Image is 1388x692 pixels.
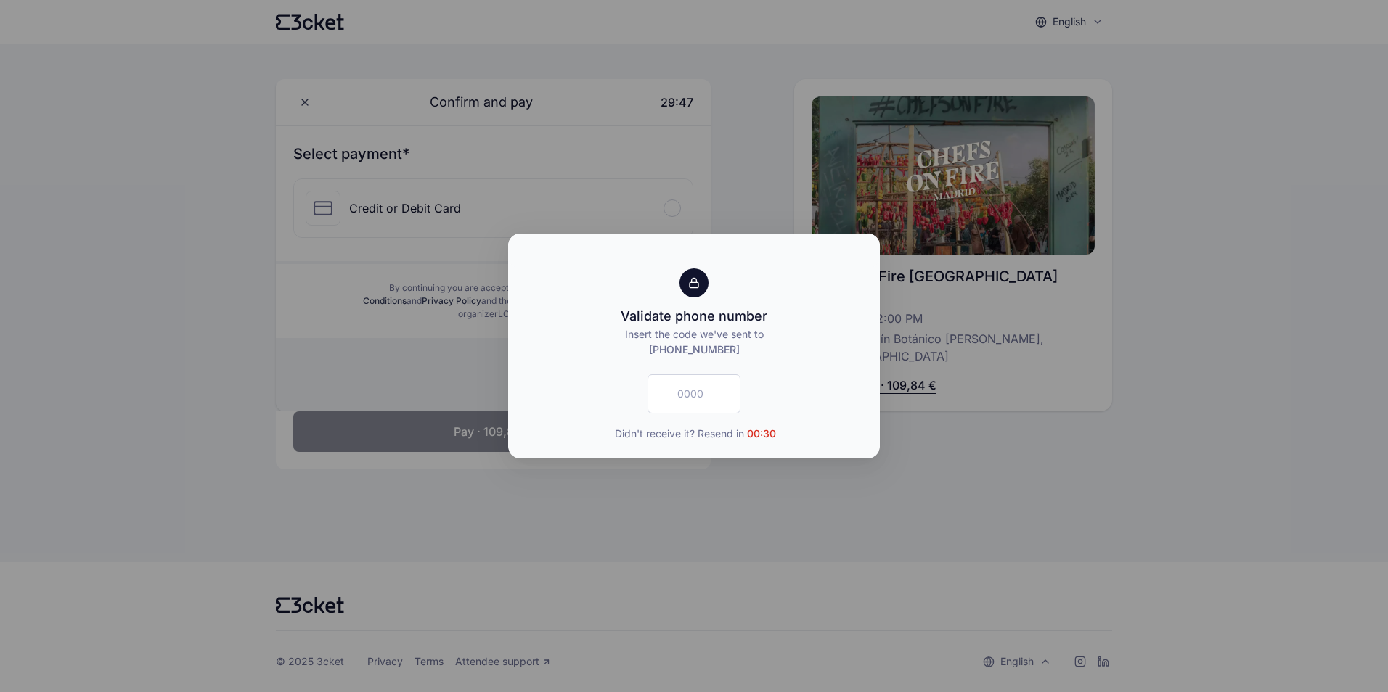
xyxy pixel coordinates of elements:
[747,427,776,440] span: 00:30
[621,306,767,326] div: Validate phone number
[615,425,776,441] span: Didn't receive it? Resend in
[526,326,862,357] p: Insert the code we've sent to
[649,343,740,355] span: [PHONE_NUMBER]
[648,374,740,413] input: 0000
